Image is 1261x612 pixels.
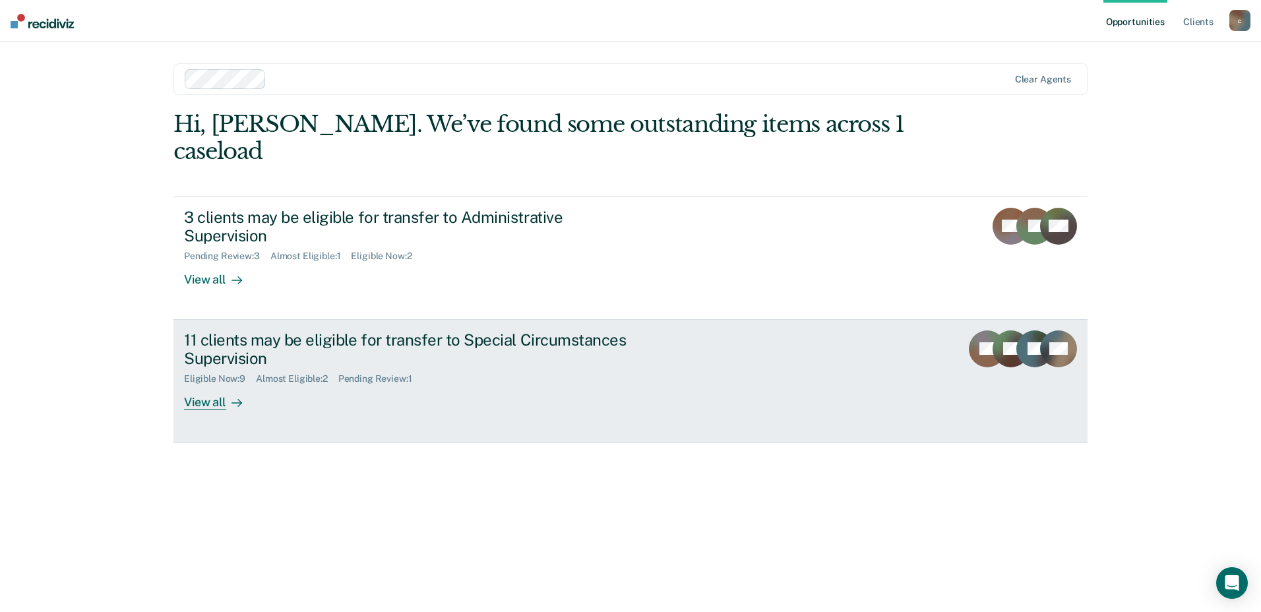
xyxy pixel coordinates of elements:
img: Recidiviz [11,14,74,28]
div: Open Intercom Messenger [1216,567,1248,599]
div: Almost Eligible : 1 [270,251,352,262]
div: View all [184,384,258,410]
div: Pending Review : 1 [338,373,423,384]
a: 3 clients may be eligible for transfer to Administrative SupervisionPending Review:3Almost Eligib... [173,197,1088,320]
a: 11 clients may be eligible for transfer to Special Circumstances SupervisionEligible Now:9Almost ... [173,320,1088,443]
div: Pending Review : 3 [184,251,270,262]
div: Clear agents [1015,74,1071,85]
div: Hi, [PERSON_NAME]. We’ve found some outstanding items across 1 caseload [173,111,905,165]
div: Eligible Now : 2 [351,251,422,262]
div: View all [184,262,258,288]
button: c [1229,10,1250,31]
div: 3 clients may be eligible for transfer to Administrative Supervision [184,208,647,246]
div: Almost Eligible : 2 [256,373,338,384]
div: Eligible Now : 9 [184,373,256,384]
div: 11 clients may be eligible for transfer to Special Circumstances Supervision [184,330,647,369]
